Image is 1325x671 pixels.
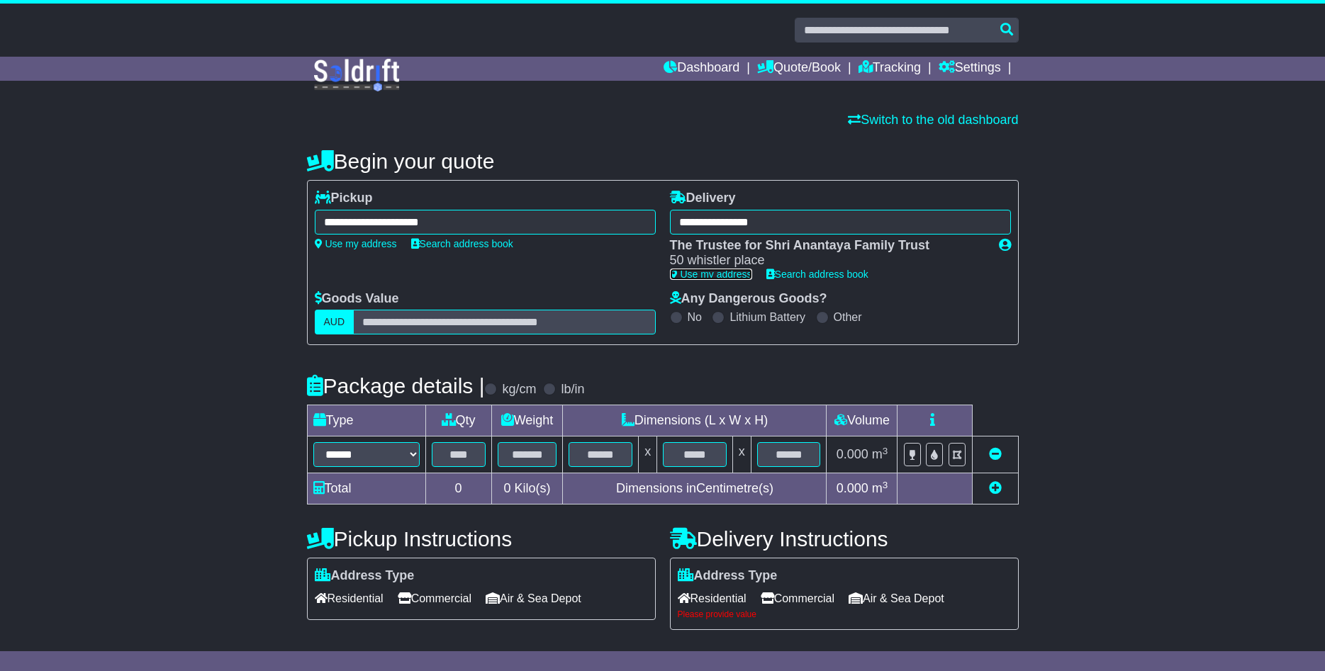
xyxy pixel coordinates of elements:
div: The Trustee for Shri Anantaya Family Trust [670,238,985,254]
td: Dimensions (L x W x H) [563,405,827,436]
a: Quote/Book [757,57,841,81]
a: Search address book [411,238,513,249]
td: x [732,436,751,473]
label: Lithium Battery [729,310,805,324]
h4: Delivery Instructions [670,527,1019,551]
a: Add new item [989,481,1002,495]
span: Air & Sea Depot [486,587,581,609]
label: Pickup [315,191,373,206]
h4: Package details | [307,374,485,397]
sup: 3 [883,480,888,490]
a: Switch to the old dashboard [848,113,1018,127]
div: Please provide value [678,609,1011,619]
a: Dashboard [664,57,739,81]
label: No [688,310,702,324]
label: AUD [315,310,354,334]
span: Residential [678,587,747,609]
label: lb/in [561,382,584,397]
a: Use my address [315,238,397,249]
span: 0.000 [837,447,868,461]
a: Settings [939,57,1001,81]
a: Remove this item [989,447,1002,461]
span: m [872,447,888,461]
span: 0 [503,481,510,495]
td: Kilo(s) [491,473,563,504]
label: Any Dangerous Goods? [670,291,827,307]
sup: 3 [883,446,888,456]
label: Delivery [670,191,736,206]
label: Goods Value [315,291,399,307]
td: Total [307,473,425,504]
label: Other [834,310,862,324]
span: 0.000 [837,481,868,495]
td: Type [307,405,425,436]
td: x [639,436,657,473]
td: 0 [425,473,491,504]
h4: Begin your quote [307,150,1019,173]
label: Address Type [315,568,415,584]
span: Air & Sea Depot [849,587,944,609]
span: Commercial [398,587,471,609]
td: Weight [491,405,563,436]
td: Volume [827,405,898,436]
td: Dimensions in Centimetre(s) [563,473,827,504]
div: 50 whistler place [670,253,985,269]
span: Residential [315,587,384,609]
span: m [872,481,888,495]
a: Tracking [859,57,921,81]
td: Qty [425,405,491,436]
h4: Pickup Instructions [307,527,656,551]
a: Search address book [766,269,868,280]
label: kg/cm [502,382,536,397]
a: Use my address [670,269,752,280]
label: Address Type [678,568,778,584]
span: Commercial [761,587,834,609]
